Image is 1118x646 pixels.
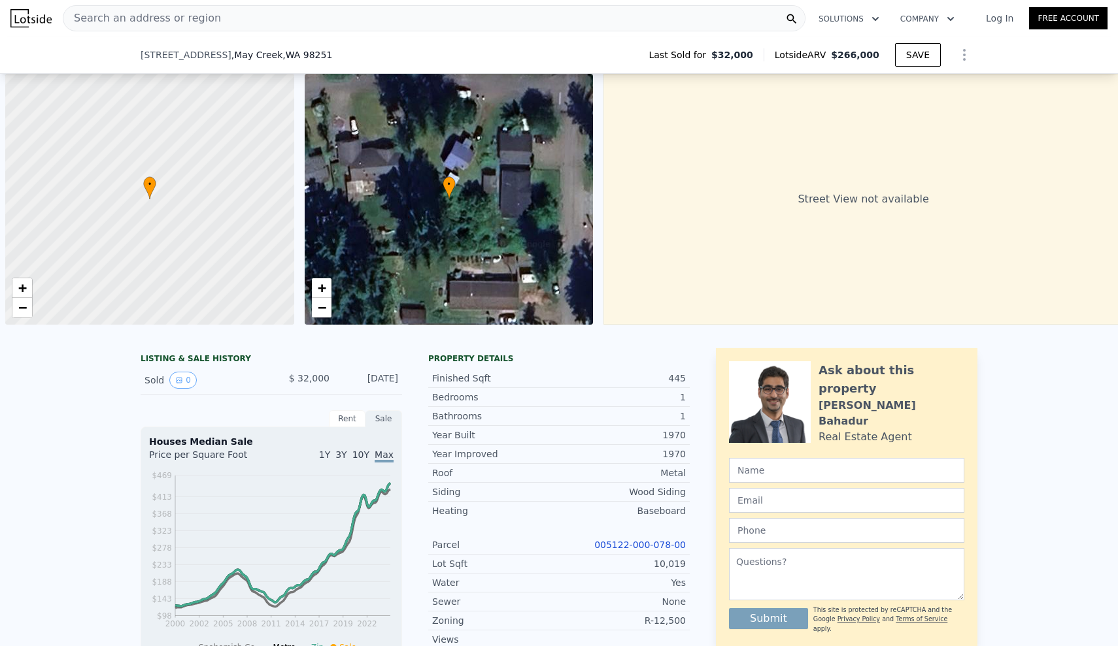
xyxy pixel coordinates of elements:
[594,540,686,550] a: 005122-000-078-00
[317,299,326,315] span: −
[152,471,172,480] tspan: $469
[819,398,964,429] div: [PERSON_NAME] Bahadur
[432,372,559,385] div: Finished Sqft
[432,504,559,517] div: Heating
[432,614,559,627] div: Zoning
[18,299,27,315] span: −
[335,449,347,460] span: 3Y
[1029,7,1108,29] a: Free Account
[831,50,879,60] span: $266,000
[813,606,964,634] div: This site is protected by reCAPTCHA and the Google and apply.
[649,48,711,61] span: Last Sold for
[711,48,753,61] span: $32,000
[559,557,686,570] div: 10,019
[340,372,398,389] div: [DATE]
[152,493,172,502] tspan: $413
[237,619,258,628] tspan: 2008
[143,176,156,199] div: •
[12,298,32,317] a: Zoom out
[838,615,880,622] a: Privacy Policy
[559,447,686,460] div: 1970
[896,615,947,622] a: Terms of Service
[432,466,559,479] div: Roof
[559,391,686,404] div: 1
[169,372,197,389] button: View historical data
[559,372,686,385] div: 445
[375,449,394,462] span: Max
[189,619,209,628] tspan: 2002
[141,353,402,366] div: LISTING & SALE HISTORY
[143,178,156,190] span: •
[152,577,172,587] tspan: $188
[149,448,271,469] div: Price per Square Foot
[317,280,326,296] span: +
[312,298,331,317] a: Zoom out
[432,391,559,404] div: Bedrooms
[152,594,172,604] tspan: $143
[729,518,964,543] input: Phone
[152,543,172,553] tspan: $278
[443,178,456,190] span: •
[213,619,233,628] tspan: 2005
[10,9,52,27] img: Lotside
[149,435,394,448] div: Houses Median Sale
[951,42,977,68] button: Show Options
[432,557,559,570] div: Lot Sqft
[428,353,690,364] div: Property details
[729,458,964,483] input: Name
[819,361,964,398] div: Ask about this property
[165,619,186,628] tspan: 2000
[970,12,1029,25] a: Log In
[432,485,559,498] div: Siding
[319,449,330,460] span: 1Y
[432,428,559,442] div: Year Built
[289,373,330,383] span: $ 32,000
[312,278,331,298] a: Zoom in
[559,466,686,479] div: Metal
[282,50,332,60] span: , WA 98251
[352,449,369,460] span: 10Y
[559,410,686,423] div: 1
[261,619,281,628] tspan: 2011
[63,10,221,26] span: Search an address or region
[144,372,261,389] div: Sold
[152,526,172,536] tspan: $323
[559,428,686,442] div: 1970
[333,619,353,628] tspan: 2019
[729,488,964,513] input: Email
[12,278,32,298] a: Zoom in
[443,176,456,199] div: •
[432,595,559,608] div: Sewer
[729,608,808,629] button: Submit
[157,611,172,621] tspan: $98
[18,280,27,296] span: +
[365,410,402,427] div: Sale
[309,619,330,628] tspan: 2017
[432,538,559,551] div: Parcel
[432,576,559,589] div: Water
[890,7,965,31] button: Company
[819,429,912,445] div: Real Estate Agent
[285,619,305,628] tspan: 2014
[357,619,377,628] tspan: 2022
[432,410,559,423] div: Bathrooms
[432,447,559,460] div: Year Improved
[895,43,941,67] button: SAVE
[141,48,231,61] span: [STREET_ADDRESS]
[152,509,172,519] tspan: $368
[559,485,686,498] div: Wood Siding
[152,560,172,570] tspan: $233
[231,48,333,61] span: , May Creek
[559,504,686,517] div: Baseboard
[432,633,559,646] div: Views
[559,614,686,627] div: R-12,500
[775,48,831,61] span: Lotside ARV
[808,7,890,31] button: Solutions
[559,576,686,589] div: Yes
[329,410,365,427] div: Rent
[559,595,686,608] div: None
